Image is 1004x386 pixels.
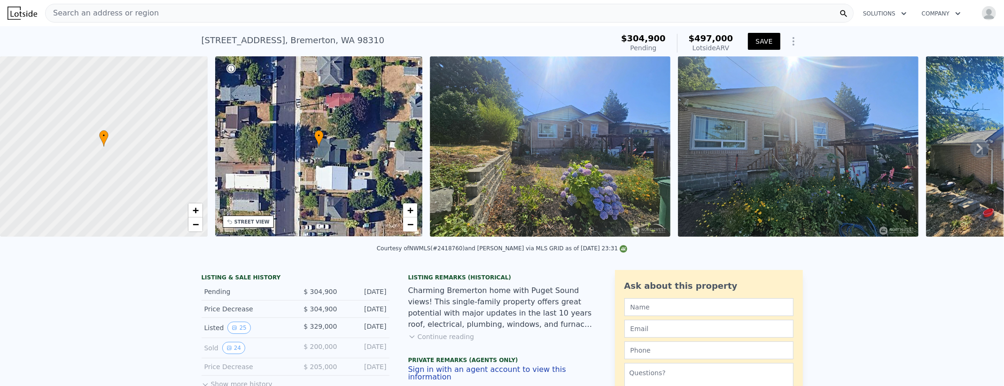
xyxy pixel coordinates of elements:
[407,218,413,230] span: −
[345,304,387,314] div: [DATE]
[314,130,324,147] div: •
[99,131,109,140] span: •
[46,8,159,19] span: Search an address or region
[408,366,596,381] button: Sign in with an agent account to view this information
[914,5,968,22] button: Company
[192,204,198,216] span: +
[678,56,918,237] img: Sale: 167403144 Parcel: 102156648
[204,362,288,371] div: Price Decrease
[624,298,794,316] input: Name
[188,203,202,217] a: Zoom in
[345,342,387,354] div: [DATE]
[784,32,803,51] button: Show Options
[624,279,794,293] div: Ask about this property
[8,7,37,20] img: Lotside
[408,356,596,366] div: Private Remarks (Agents Only)
[430,56,670,237] img: Sale: 167403144 Parcel: 102156648
[204,304,288,314] div: Price Decrease
[202,34,384,47] div: [STREET_ADDRESS] , Bremerton , WA 98310
[304,305,337,313] span: $ 304,900
[314,131,324,140] span: •
[304,343,337,350] span: $ 200,000
[304,288,337,295] span: $ 304,900
[408,274,596,281] div: Listing Remarks (Historical)
[222,342,245,354] button: View historical data
[188,217,202,232] a: Zoom out
[345,322,387,334] div: [DATE]
[624,341,794,359] input: Phone
[204,322,288,334] div: Listed
[408,332,475,341] button: Continue reading
[856,5,914,22] button: Solutions
[621,33,666,43] span: $304,900
[621,43,666,53] div: Pending
[345,287,387,296] div: [DATE]
[407,204,413,216] span: +
[748,33,780,50] button: SAVE
[620,245,627,253] img: NWMLS Logo
[345,362,387,371] div: [DATE]
[377,245,627,252] div: Courtesy of NWMLS (#2418760) and [PERSON_NAME] via MLS GRID as of [DATE] 23:31
[403,203,417,217] a: Zoom in
[227,322,250,334] button: View historical data
[202,274,389,283] div: LISTING & SALE HISTORY
[204,287,288,296] div: Pending
[689,43,733,53] div: Lotside ARV
[981,6,996,21] img: avatar
[624,320,794,338] input: Email
[408,285,596,330] div: Charming Bremerton home with Puget Sound views! This single-family property offers great potentia...
[304,323,337,330] span: $ 329,000
[99,130,109,147] div: •
[234,218,270,225] div: STREET VIEW
[204,342,288,354] div: Sold
[689,33,733,43] span: $497,000
[192,218,198,230] span: −
[403,217,417,232] a: Zoom out
[304,363,337,371] span: $ 205,000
